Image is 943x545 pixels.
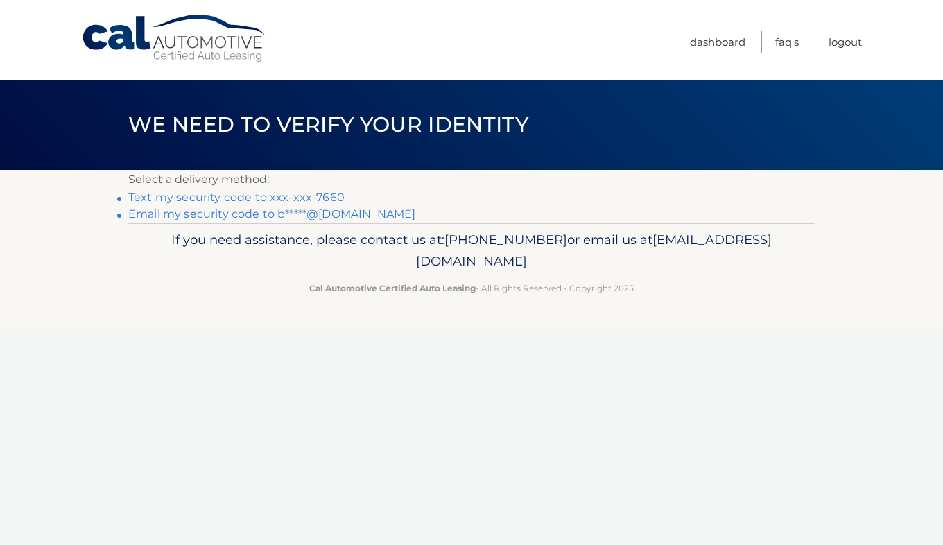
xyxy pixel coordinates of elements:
a: Logout [829,31,862,53]
a: Cal Automotive [81,14,268,63]
span: [PHONE_NUMBER] [444,232,567,248]
a: FAQ's [775,31,799,53]
p: If you need assistance, please contact us at: or email us at [137,229,806,273]
p: - All Rights Reserved - Copyright 2025 [137,281,806,295]
strong: Cal Automotive Certified Auto Leasing [309,283,476,293]
span: We need to verify your identity [128,112,528,137]
p: Select a delivery method: [128,170,815,189]
a: Text my security code to xxx-xxx-7660 [128,191,345,204]
a: Email my security code to b*****@[DOMAIN_NAME] [128,207,415,220]
a: Dashboard [690,31,745,53]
